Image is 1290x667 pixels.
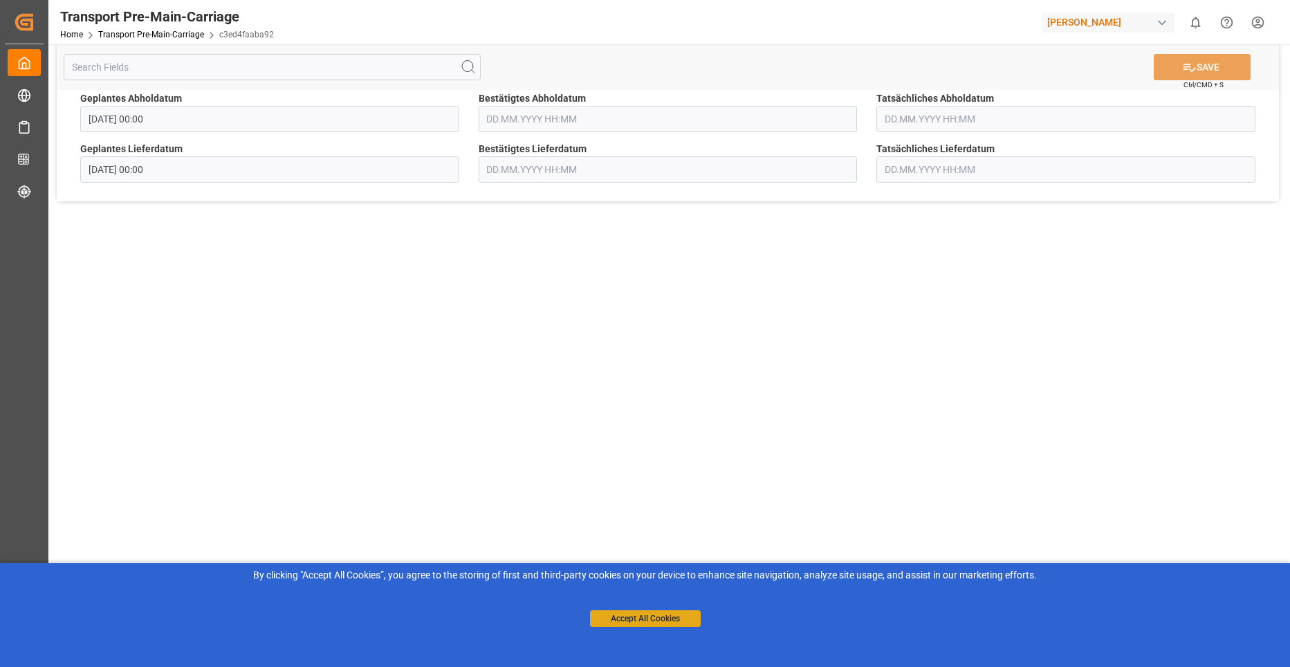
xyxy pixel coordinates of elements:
button: [PERSON_NAME] [1042,9,1180,35]
div: By clicking "Accept All Cookies”, you agree to the storing of first and third-party cookies on yo... [10,568,1280,583]
input: DD.MM.YYYY HH:MM [479,106,858,132]
span: Tatsächliches Lieferdatum [876,142,995,156]
a: Home [60,30,83,39]
div: Transport Pre-Main-Carriage [60,6,274,27]
span: Geplantes Lieferdatum [80,142,183,156]
button: Help Center [1211,7,1242,38]
button: show 0 new notifications [1180,7,1211,38]
input: DD.MM.YYYY HH:MM [876,156,1255,183]
button: Accept All Cookies [590,610,701,627]
div: [PERSON_NAME] [1042,12,1174,33]
input: DD.MM.YYYY HH:MM [80,156,459,183]
span: Tatsächliches Abholdatum [876,91,994,106]
span: Geplantes Abholdatum [80,91,182,106]
input: DD.MM.YYYY HH:MM [479,156,858,183]
span: Ctrl/CMD + S [1183,80,1224,90]
input: Search Fields [64,54,481,80]
input: DD.MM.YYYY HH:MM [876,106,1255,132]
span: Bestätigtes Abholdatum [479,91,586,106]
a: Transport Pre-Main-Carriage [98,30,204,39]
span: Bestätigtes Lieferdatum [479,142,587,156]
input: DD.MM.YYYY HH:MM [80,106,459,132]
button: SAVE [1154,54,1251,80]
